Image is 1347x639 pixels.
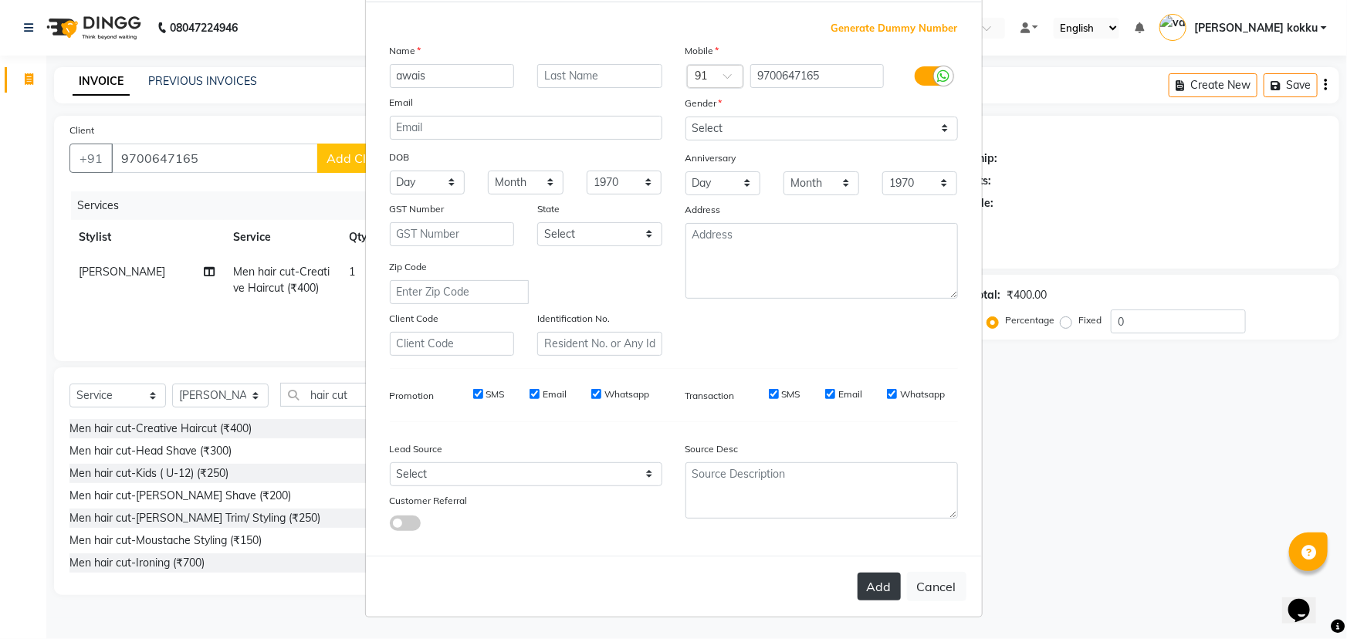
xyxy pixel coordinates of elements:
[782,387,800,401] label: SMS
[537,202,560,216] label: State
[604,387,649,401] label: Whatsapp
[537,64,662,88] input: Last Name
[486,387,505,401] label: SMS
[685,442,739,456] label: Source Desc
[537,312,610,326] label: Identification No.
[390,312,439,326] label: Client Code
[390,280,529,304] input: Enter Zip Code
[390,332,515,356] input: Client Code
[390,389,435,403] label: Promotion
[838,387,862,401] label: Email
[750,64,884,88] input: Mobile
[390,202,445,216] label: GST Number
[1282,577,1332,624] iframe: chat widget
[685,96,723,110] label: Gender
[390,442,443,456] label: Lead Source
[390,150,410,164] label: DOB
[390,260,428,274] label: Zip Code
[543,387,567,401] label: Email
[685,203,721,217] label: Address
[390,96,414,110] label: Email
[537,332,662,356] input: Resident No. or Any Id
[900,387,945,401] label: Whatsapp
[390,116,662,140] input: Email
[858,573,901,600] button: Add
[685,389,735,403] label: Transaction
[907,572,966,601] button: Cancel
[390,494,468,508] label: Customer Referral
[390,44,421,58] label: Name
[390,64,515,88] input: First Name
[685,151,736,165] label: Anniversary
[831,21,958,36] span: Generate Dummy Number
[390,222,515,246] input: GST Number
[685,44,719,58] label: Mobile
